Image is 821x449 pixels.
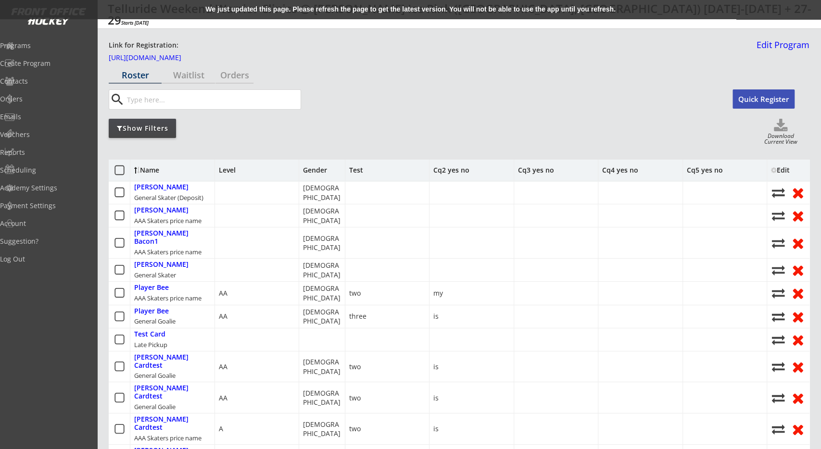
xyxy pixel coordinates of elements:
[518,167,554,174] div: Cq3 yes no
[134,317,176,325] div: General Goalie
[687,167,723,174] div: Cq5 yes no
[134,340,167,349] div: Late Pickup
[433,393,439,403] div: is
[303,307,341,326] div: [DEMOGRAPHIC_DATA]
[108,3,813,26] div: Telluride Weekend Warrior Clinics @ [PERSON_NAME] Ice Rink ([GEOGRAPHIC_DATA], [GEOGRAPHIC_DATA])...
[134,384,211,400] div: [PERSON_NAME] Cardtest
[303,357,341,376] div: [DEMOGRAPHIC_DATA]
[303,420,341,438] div: [DEMOGRAPHIC_DATA]
[134,353,211,370] div: [PERSON_NAME] Cardtest
[602,167,638,174] div: Cq4 yes no
[134,294,202,302] div: AAA Skaters price name
[134,167,213,174] div: Name
[215,71,253,79] div: Orders
[771,263,785,276] button: Move player
[790,236,806,250] button: Remove from roster (no refund)
[134,307,169,315] div: Player Bee
[771,167,797,174] div: Edit
[109,40,180,50] div: Link for Registration:
[134,330,165,338] div: Test Card
[773,119,788,133] button: Click to download full roster. Your browser settings may try to block it, check your security set...
[771,287,785,299] button: Move player
[134,402,176,411] div: General Goalie
[349,424,361,434] div: two
[303,388,341,407] div: [DEMOGRAPHIC_DATA]
[771,186,785,199] button: Move player
[349,167,363,174] div: Test
[753,40,809,57] a: Edit Program
[771,209,785,222] button: Move player
[790,332,806,347] button: Remove from roster (no refund)
[219,167,236,174] div: Level
[303,261,341,279] div: [DEMOGRAPHIC_DATA]
[303,167,332,174] div: Gender
[790,390,806,405] button: Remove from roster (no refund)
[790,208,806,223] button: Remove from roster (no refund)
[771,360,785,373] button: Move player
[109,71,162,79] div: Roster
[349,312,366,321] div: three
[134,183,189,191] div: [PERSON_NAME]
[134,206,189,214] div: [PERSON_NAME]
[219,424,223,434] div: A
[121,19,149,26] em: Starts [DATE]
[219,362,227,372] div: AA
[771,423,785,436] button: Move player
[761,133,801,146] div: Download Current View
[771,333,785,346] button: Move player
[134,193,203,202] div: General Skater (Deposit)
[162,71,215,79] div: Waitlist
[790,286,806,300] button: Remove from roster (no refund)
[349,288,361,298] div: two
[134,271,176,279] div: General Skater
[349,362,361,372] div: two
[134,229,211,246] div: [PERSON_NAME] Bacon1
[109,92,125,107] button: search
[134,415,211,432] div: [PERSON_NAME] Cardtest
[134,284,169,292] div: Player Bee
[349,393,361,403] div: two
[109,54,205,65] a: [URL][DOMAIN_NAME]
[771,310,785,323] button: Move player
[134,434,202,442] div: AAA Skaters price name
[771,391,785,404] button: Move player
[790,185,806,200] button: Remove from roster (no refund)
[134,216,202,225] div: AAA Skaters price name
[433,288,443,298] div: my
[134,371,176,380] div: General Goalie
[134,261,189,269] div: [PERSON_NAME]
[219,288,227,298] div: AA
[219,312,227,321] div: AA
[433,362,439,372] div: is
[109,124,176,133] div: Show Filters
[303,183,341,202] div: [DEMOGRAPHIC_DATA]
[790,359,806,374] button: Remove from roster (no refund)
[125,90,301,109] input: Type here...
[219,393,227,403] div: AA
[433,424,439,434] div: is
[790,422,806,437] button: Remove from roster (no refund)
[303,234,341,252] div: [DEMOGRAPHIC_DATA]
[771,237,785,249] button: Move player
[303,284,341,302] div: [DEMOGRAPHIC_DATA]
[433,167,469,174] div: Cq2 yes no
[790,262,806,277] button: Remove from roster (no refund)
[790,309,806,324] button: Remove from roster (no refund)
[733,89,795,109] button: Quick Register
[134,248,202,256] div: AAA Skaters price name
[433,312,439,321] div: is
[303,206,341,225] div: [DEMOGRAPHIC_DATA]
